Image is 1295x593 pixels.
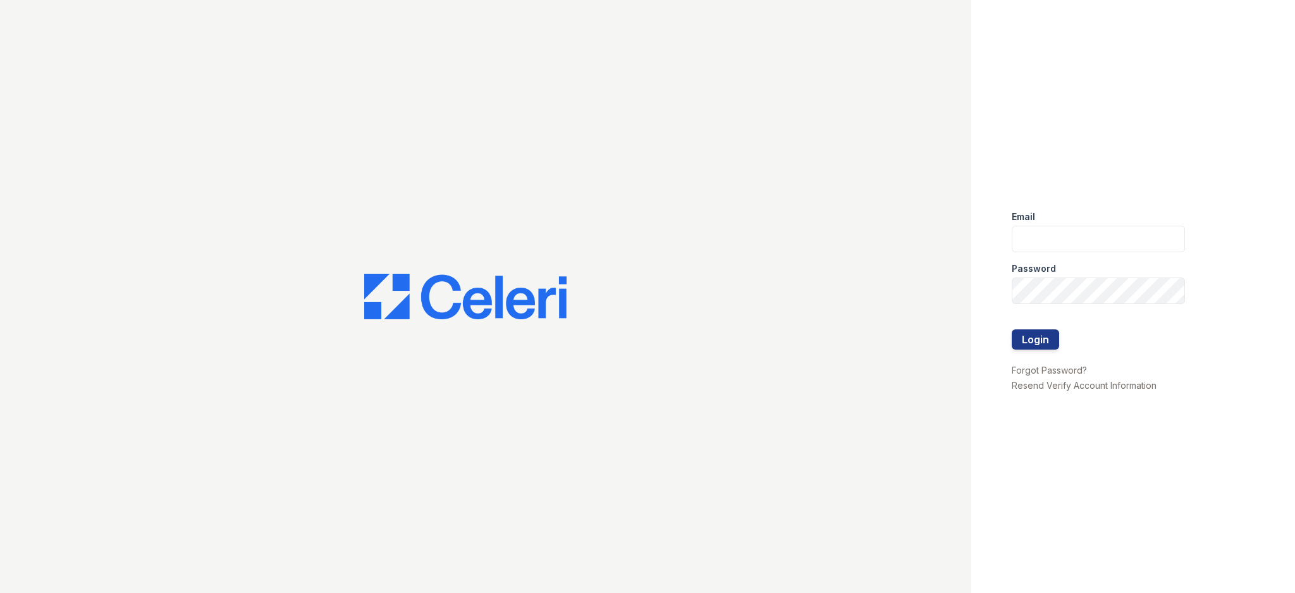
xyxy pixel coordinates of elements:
[1012,262,1056,275] label: Password
[1012,211,1035,223] label: Email
[1012,365,1087,376] a: Forgot Password?
[1012,380,1157,391] a: Resend Verify Account Information
[364,274,567,319] img: CE_Logo_Blue-a8612792a0a2168367f1c8372b55b34899dd931a85d93a1a3d3e32e68fde9ad4.png
[1012,329,1059,350] button: Login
